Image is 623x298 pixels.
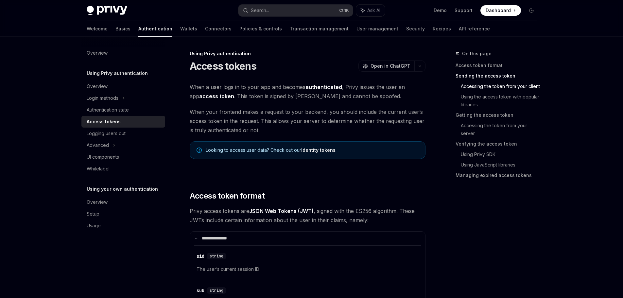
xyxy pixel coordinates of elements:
[305,84,342,90] strong: authenticated
[456,110,542,120] a: Getting the access token
[87,21,108,37] a: Welcome
[461,81,542,92] a: Accessing the token from your client
[371,63,410,69] span: Open in ChatGPT
[197,148,202,153] svg: Note
[406,21,425,37] a: Security
[190,50,425,57] div: Using Privy authentication
[87,106,129,114] div: Authentication state
[455,7,473,14] a: Support
[81,208,165,220] a: Setup
[526,5,537,16] button: Toggle dark mode
[367,7,380,14] span: Ask AI
[199,93,234,99] strong: access token
[251,7,269,14] div: Search...
[301,147,336,153] a: Identity tokens
[87,69,148,77] h5: Using Privy authentication
[197,265,419,273] span: The user’s current session ID
[456,71,542,81] a: Sending the access token
[356,5,385,16] button: Ask AI
[197,287,204,294] div: sub
[87,165,110,173] div: Whitelabel
[81,104,165,116] a: Authentication state
[87,153,119,161] div: UI components
[197,253,204,259] div: sid
[206,147,419,153] span: Looking to access user data? Check out our .
[87,6,127,15] img: dark logo
[290,21,349,37] a: Transaction management
[358,61,414,72] button: Open in ChatGPT
[190,191,265,201] span: Access token format
[81,151,165,163] a: UI components
[339,8,349,13] span: Ctrl K
[456,60,542,71] a: Access token format
[486,7,511,14] span: Dashboard
[456,139,542,149] a: Verifying the access token
[190,82,425,101] span: When a user logs in to your app and becomes , Privy issues the user an app . This token is signed...
[190,60,256,72] h1: Access tokens
[81,80,165,92] a: Overview
[81,163,165,175] a: Whitelabel
[87,49,108,57] div: Overview
[461,92,542,110] a: Using the access token with popular libraries
[81,47,165,59] a: Overview
[87,130,126,137] div: Logging users out
[87,82,108,90] div: Overview
[456,170,542,181] a: Managing expired access tokens
[205,21,232,37] a: Connectors
[87,222,101,230] div: Usage
[480,5,521,16] a: Dashboard
[115,21,130,37] a: Basics
[190,206,425,225] span: Privy access tokens are , signed with the ES256 algorithm. These JWTs include certain information...
[81,128,165,139] a: Logging users out
[461,149,542,160] a: Using Privy SDK
[138,21,172,37] a: Authentication
[239,21,282,37] a: Policies & controls
[462,50,492,58] span: On this page
[87,210,99,218] div: Setup
[356,21,398,37] a: User management
[461,120,542,139] a: Accessing the token from your server
[87,185,158,193] h5: Using your own authentication
[180,21,197,37] a: Wallets
[249,208,314,215] a: JSON Web Tokens (JWT)
[87,141,109,149] div: Advanced
[238,5,353,16] button: Search...CtrlK
[433,21,451,37] a: Recipes
[81,116,165,128] a: Access tokens
[87,198,108,206] div: Overview
[87,94,118,102] div: Login methods
[461,160,542,170] a: Using JavaScript libraries
[87,118,121,126] div: Access tokens
[434,7,447,14] a: Demo
[459,21,490,37] a: API reference
[190,107,425,135] span: When your frontend makes a request to your backend, you should include the current user’s access ...
[210,288,223,293] span: string
[81,220,165,232] a: Usage
[210,254,223,259] span: string
[81,196,165,208] a: Overview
